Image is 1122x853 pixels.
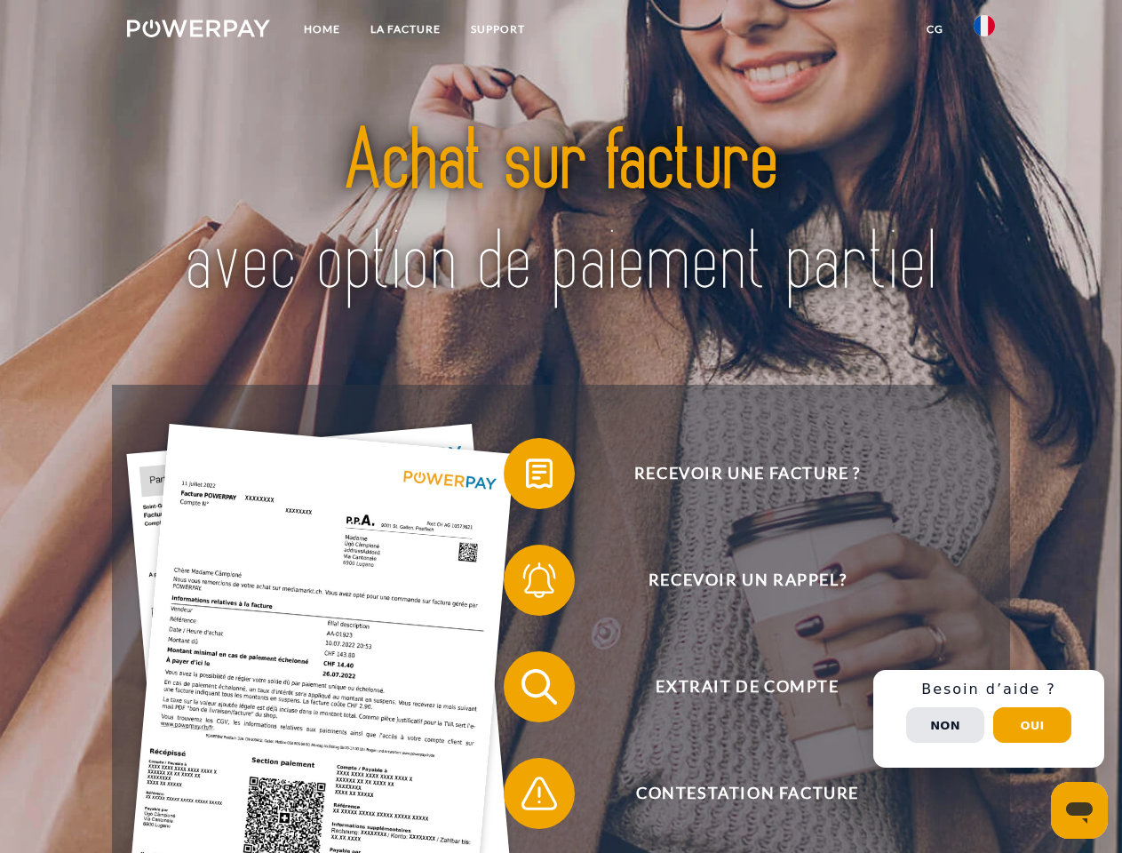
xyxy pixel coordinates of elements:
img: qb_bell.svg [517,558,561,602]
a: LA FACTURE [355,13,456,45]
button: Oui [993,707,1071,743]
iframe: Bouton de lancement de la fenêtre de messagerie [1051,782,1108,839]
a: Support [456,13,540,45]
button: Recevoir un rappel? [504,545,966,616]
span: Recevoir un rappel? [529,545,965,616]
button: Extrait de compte [504,651,966,722]
img: qb_warning.svg [517,771,561,816]
img: title-powerpay_fr.svg [170,85,952,340]
button: Contestation Facture [504,758,966,829]
img: fr [974,15,995,36]
img: qb_search.svg [517,665,561,709]
a: Home [289,13,355,45]
span: Recevoir une facture ? [529,438,965,509]
div: Schnellhilfe [873,670,1104,768]
button: Recevoir une facture ? [504,438,966,509]
span: Extrait de compte [529,651,965,722]
img: qb_bill.svg [517,451,561,496]
h3: Besoin d’aide ? [884,681,1094,698]
button: Non [906,707,984,743]
img: logo-powerpay-white.svg [127,20,270,37]
a: CG [911,13,959,45]
span: Contestation Facture [529,758,965,829]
